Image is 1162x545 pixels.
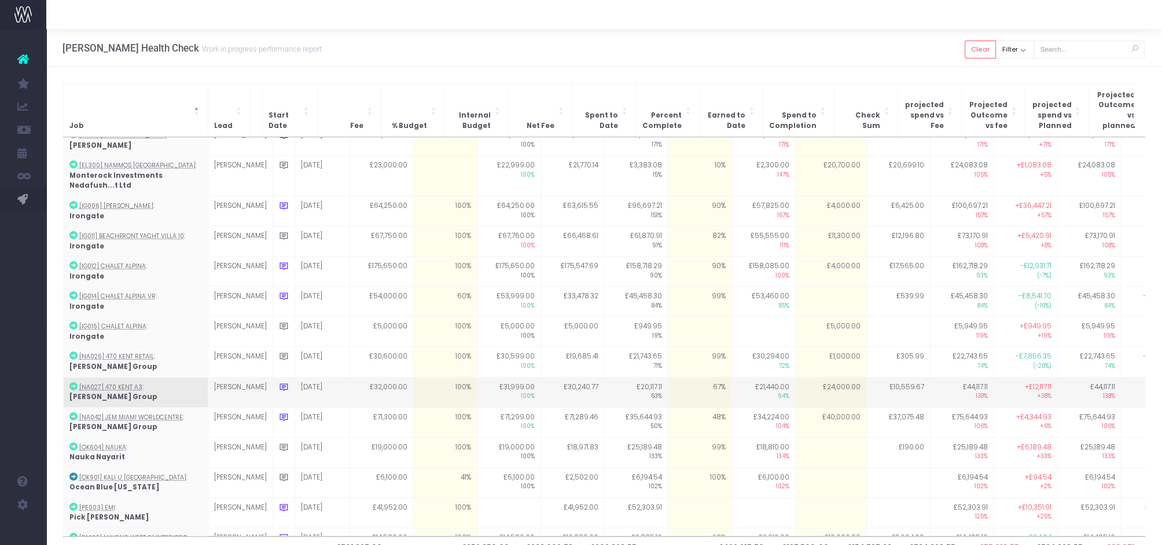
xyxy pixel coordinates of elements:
[611,272,662,280] span: 90%
[700,84,763,137] th: Earned to Date: Activate to sort: Activate to sort
[63,196,208,226] td: :
[1057,498,1121,528] td: £52,303.91
[79,161,196,170] abbr: [EL300] Nammos Maldives
[866,156,930,196] td: £20,699.10
[540,196,604,226] td: £63,615.55
[668,347,731,377] td: 99%
[731,196,795,226] td: £57,825.00
[79,202,153,210] abbr: [IG006] Marina Villa
[1057,126,1121,156] td: £42,772.86
[540,498,604,528] td: £41,952.00
[350,347,413,377] td: £30,600.00
[540,287,604,317] td: £33,478.32
[63,377,208,407] td: :
[208,257,273,287] td: [PERSON_NAME]
[572,84,636,137] th: Spent to Date: Activate to sort: Activate to sort
[930,156,994,196] td: £24,083.08
[705,111,745,131] span: Earned to Date
[295,287,350,317] td: [DATE]
[63,84,208,137] th: Job: Activate to invert sorting: Activate to invert sorting
[69,302,104,311] strong: Irongate
[413,257,477,287] td: 100%
[1057,226,1121,257] td: £73,170.91
[208,84,250,137] th: Lead: Activate to sort: Activate to sort
[731,126,795,156] td: £25,000.00
[69,242,104,251] strong: Irongate
[263,84,318,137] th: Start Date: Activate to sort: Activate to sort
[1000,272,1051,280] span: (-7%)
[14,522,32,539] img: images/default_profile_image.png
[763,84,834,137] th: Spend to Completion: Activate to sort: Activate to sort
[1064,242,1115,250] span: 108%
[269,111,300,131] span: Start Date
[1064,302,1115,310] span: 84%
[1057,156,1121,196] td: £24,083.08
[413,498,477,528] td: 100%
[69,171,163,191] strong: Monterock Investments Nedafush...t Ltd
[208,196,273,226] td: [PERSON_NAME]
[295,317,350,347] td: [DATE]
[1020,261,1051,272] span: -£12,931.71
[477,126,540,156] td: £25,000.00
[1025,382,1051,393] span: +£12,117.11
[1064,141,1115,149] span: 171%
[214,121,233,131] span: Lead
[350,287,413,317] td: £54,000.00
[930,347,994,377] td: £22,743.65
[1064,332,1115,341] span: 119%
[69,141,131,150] strong: [PERSON_NAME]
[604,257,668,287] td: £158,718.29
[936,362,988,371] span: 74%
[477,347,540,377] td: £30,599.00
[604,126,668,156] td: £42,772.86
[1057,437,1121,467] td: £25,189.48
[834,84,898,137] th: Check Sum: Activate to sort: Activate to sort
[668,407,731,437] td: 48%
[996,41,1034,58] button: Filter
[63,467,208,498] td: :
[477,196,540,226] td: £64,250.00
[611,141,662,149] span: 171%
[295,467,350,498] td: [DATE]
[738,171,789,180] span: 147%
[1057,317,1121,347] td: £5,949.95
[350,257,413,287] td: £175,650.00
[79,383,142,392] abbr: [NA027] 470 Kent A3
[930,377,994,407] td: £44,117.11
[413,437,477,467] td: 100%
[731,156,795,196] td: £2,300.00
[350,317,413,347] td: £5,000.00
[668,226,731,257] td: 82%
[350,498,413,528] td: £41,952.00
[1064,171,1115,180] span: 105%
[962,84,1025,137] th: Projected Outcome vs fee: Activate to sort: Activate to sort
[208,226,273,257] td: [PERSON_NAME]
[413,317,477,347] td: 100%
[392,121,427,131] span: % Budget
[295,156,350,196] td: [DATE]
[208,467,273,498] td: [PERSON_NAME]
[604,156,668,196] td: £3,383.08
[509,84,572,137] th: Net Fee: Activate to sort: Activate to sort
[930,498,994,528] td: £52,303.91
[295,377,350,407] td: [DATE]
[930,126,994,156] td: £42,772.86
[965,41,996,58] button: Clear
[1064,211,1115,220] span: 157%
[930,226,994,257] td: £73,170.91
[731,407,795,437] td: £34,224.00
[866,347,930,377] td: £305.99
[540,317,604,347] td: £5,000.00
[668,287,731,317] td: 99%
[540,257,604,287] td: £175,547.69
[936,302,988,310] span: 84%
[350,377,413,407] td: £32,000.00
[1000,211,1051,220] span: +57%
[642,111,682,131] span: Percent Complete
[968,100,1007,131] span: Projected Outcome vs fee
[477,437,540,467] td: £19,000.00
[731,226,795,257] td: £55,555.00
[477,317,540,347] td: £5,000.00
[769,111,817,131] span: Spend to Completion
[668,156,731,196] td: 10%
